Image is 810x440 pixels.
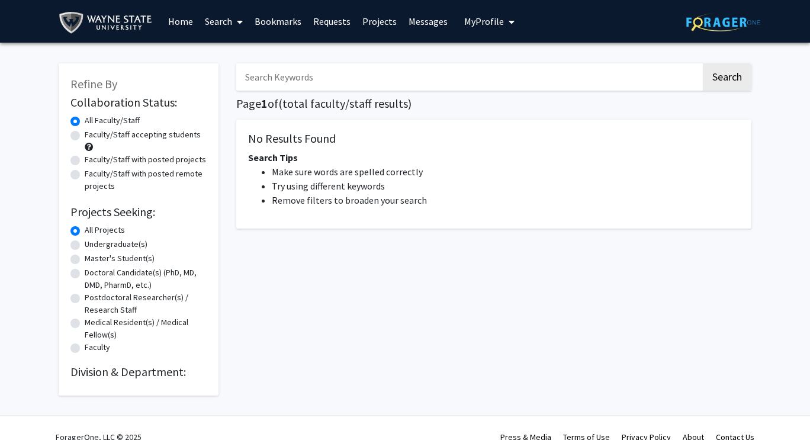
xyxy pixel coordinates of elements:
span: 1 [261,96,268,111]
li: Make sure words are spelled correctly [272,165,740,179]
a: Requests [307,1,356,42]
button: Search [703,63,751,91]
label: Faculty [85,341,110,354]
img: Wayne State University Logo [59,9,157,36]
h1: Page of ( total faculty/staff results) [236,97,751,111]
a: Projects [356,1,403,42]
label: Postdoctoral Researcher(s) / Research Staff [85,291,207,316]
label: Master's Student(s) [85,252,155,265]
h2: Collaboration Status: [70,95,207,110]
label: Doctoral Candidate(s) (PhD, MD, DMD, PharmD, etc.) [85,266,207,291]
h2: Division & Department: [70,365,207,379]
span: Refine By [70,76,117,91]
span: Search Tips [248,152,298,163]
input: Search Keywords [236,63,701,91]
a: Home [162,1,199,42]
label: All Faculty/Staff [85,114,140,127]
span: My Profile [464,15,504,27]
label: Medical Resident(s) / Medical Fellow(s) [85,316,207,341]
label: Faculty/Staff accepting students [85,129,201,141]
label: Faculty/Staff with posted remote projects [85,168,207,192]
nav: Page navigation [236,240,751,268]
h2: Projects Seeking: [70,205,207,219]
h5: No Results Found [248,131,740,146]
label: Faculty/Staff with posted projects [85,153,206,166]
img: ForagerOne Logo [686,13,760,31]
label: Undergraduate(s) [85,238,147,250]
label: All Projects [85,224,125,236]
li: Try using different keywords [272,179,740,193]
a: Bookmarks [249,1,307,42]
a: Search [199,1,249,42]
li: Remove filters to broaden your search [272,193,740,207]
a: Messages [403,1,454,42]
